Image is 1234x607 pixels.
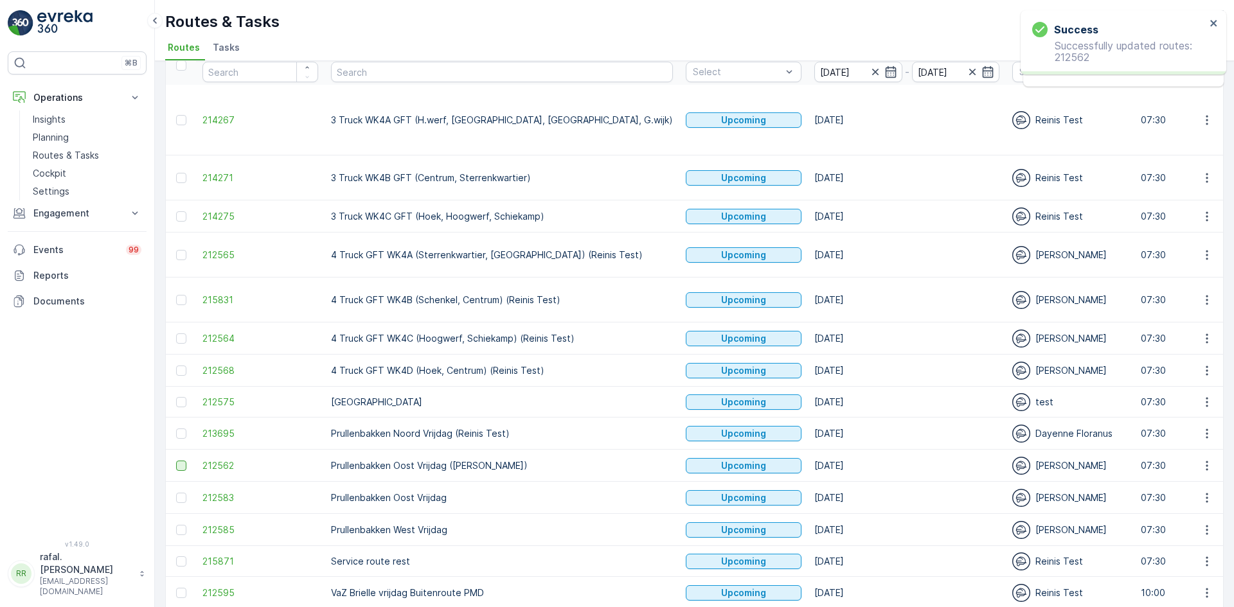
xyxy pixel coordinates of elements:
[202,210,318,223] a: 214275
[325,233,679,277] td: 4 Truck GFT WK4A (Sterrenkwartier, [GEOGRAPHIC_DATA]) (Reinis Test)
[8,288,147,314] a: Documents
[686,458,801,473] button: Upcoming
[8,550,147,597] button: RRrafal.[PERSON_NAME][EMAIL_ADDRESS][DOMAIN_NAME]
[176,250,186,260] div: Toggle Row Selected
[1012,521,1128,539] div: [PERSON_NAME]
[202,491,318,504] a: 212583
[8,200,147,226] button: Engagement
[176,333,186,344] div: Toggle Row Selected
[202,427,318,440] a: 213695
[686,490,801,506] button: Upcoming
[8,540,147,548] span: v 1.49.0
[721,210,766,223] p: Upcoming
[814,62,902,82] input: dd/mm/yyyy
[176,525,186,535] div: Toggle Row Selected
[693,66,782,78] p: Select
[721,523,766,536] p: Upcoming
[808,277,1006,322] td: [DATE]
[686,170,801,186] button: Upcoming
[721,364,766,377] p: Upcoming
[28,110,147,128] a: Insights
[686,247,801,263] button: Upcoming
[176,461,186,471] div: Toggle Row Selected
[1012,362,1128,380] div: [PERSON_NAME]
[176,493,186,503] div: Toggle Row Selected
[808,482,1006,514] td: [DATE]
[808,387,1006,418] td: [DATE]
[1054,22,1098,37] h3: Success
[202,364,318,377] a: 212568
[1012,521,1030,539] img: svg%3e
[721,459,766,472] p: Upcoming
[28,146,147,164] a: Routes & Tasks
[686,363,801,378] button: Upcoming
[176,397,186,407] div: Toggle Row Selected
[33,243,118,256] p: Events
[28,164,147,182] a: Cockpit
[325,482,679,514] td: Prullenbakken Oost Vrijdag
[33,131,69,144] p: Planning
[8,85,147,110] button: Operations
[202,332,318,345] span: 212564
[202,586,318,599] span: 212595
[1012,291,1128,309] div: [PERSON_NAME]
[125,58,138,68] p: ⌘B
[808,322,1006,355] td: [DATE]
[325,546,679,577] td: Service route rest
[202,249,318,261] a: 212565
[325,418,679,450] td: Prullenbakken Noord Vrijdag (Reinis Test)
[202,459,318,472] a: 212562
[686,394,801,410] button: Upcoming
[721,114,766,127] p: Upcoming
[1012,584,1128,602] div: Reinis Test
[129,245,139,255] p: 99
[202,294,318,306] span: 215831
[1012,584,1030,602] img: svg%3e
[8,237,147,263] a: Events99
[325,355,679,387] td: 4 Truck GFT WK4D (Hoek, Centrum) (Reinis Test)
[808,514,1006,546] td: [DATE]
[1012,111,1128,129] div: Reinis Test
[202,172,318,184] a: 214271
[11,563,31,584] div: RR
[28,182,147,200] a: Settings
[33,295,141,308] p: Documents
[176,428,186,439] div: Toggle Row Selected
[1012,425,1030,443] img: svg%3e
[1012,362,1030,380] img: svg%3e
[33,167,66,180] p: Cockpit
[202,555,318,568] span: 215871
[28,128,147,146] a: Planning
[912,62,1000,82] input: dd/mm/yyyy
[37,10,93,36] img: logo_light-DOdMpM7g.png
[325,450,679,482] td: Prullenbakken Oost Vrijdag ([PERSON_NAME])
[1012,246,1030,264] img: svg%3e
[202,114,318,127] a: 214267
[1012,330,1128,347] div: [PERSON_NAME]
[33,185,69,198] p: Settings
[721,427,766,440] p: Upcoming
[721,396,766,409] p: Upcoming
[721,491,766,504] p: Upcoming
[8,263,147,288] a: Reports
[1012,207,1128,225] div: Reinis Test
[808,546,1006,577] td: [DATE]
[1012,489,1128,507] div: [PERSON_NAME]
[686,112,801,128] button: Upcoming
[808,355,1006,387] td: [DATE]
[721,249,766,261] p: Upcoming
[176,211,186,222] div: Toggle Row Selected
[686,522,801,538] button: Upcoming
[202,396,318,409] span: 212575
[1012,552,1030,570] img: svg%3e
[686,209,801,224] button: Upcoming
[686,331,801,346] button: Upcoming
[1012,489,1030,507] img: svg%3e
[808,418,1006,450] td: [DATE]
[808,155,1006,200] td: [DATE]
[325,155,679,200] td: 3 Truck WK4B GFT (Centrum, Sterrenkwartier)
[202,523,318,536] a: 212585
